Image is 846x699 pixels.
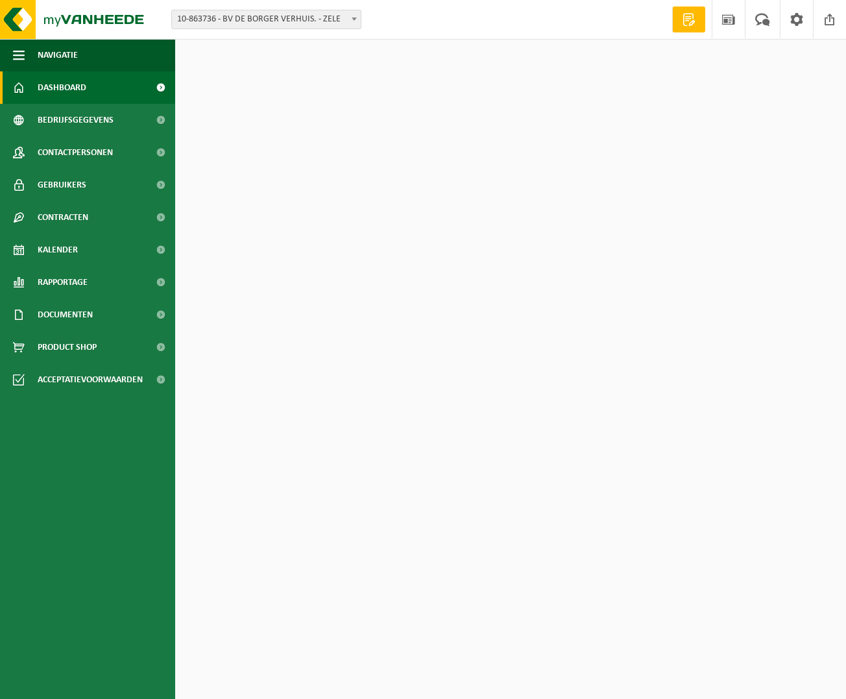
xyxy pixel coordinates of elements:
span: 10-863736 - BV DE BORGER VERHUIS. - ZELE [172,10,361,29]
span: Gebruikers [38,169,86,201]
span: Rapportage [38,266,88,299]
span: Documenten [38,299,93,331]
span: Product Shop [38,331,97,363]
span: Kalender [38,234,78,266]
span: Navigatie [38,39,78,71]
span: Contracten [38,201,88,234]
span: 10-863736 - BV DE BORGER VERHUIS. - ZELE [171,10,361,29]
span: Bedrijfsgegevens [38,104,114,136]
span: Dashboard [38,71,86,104]
span: Acceptatievoorwaarden [38,363,143,396]
span: Contactpersonen [38,136,113,169]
